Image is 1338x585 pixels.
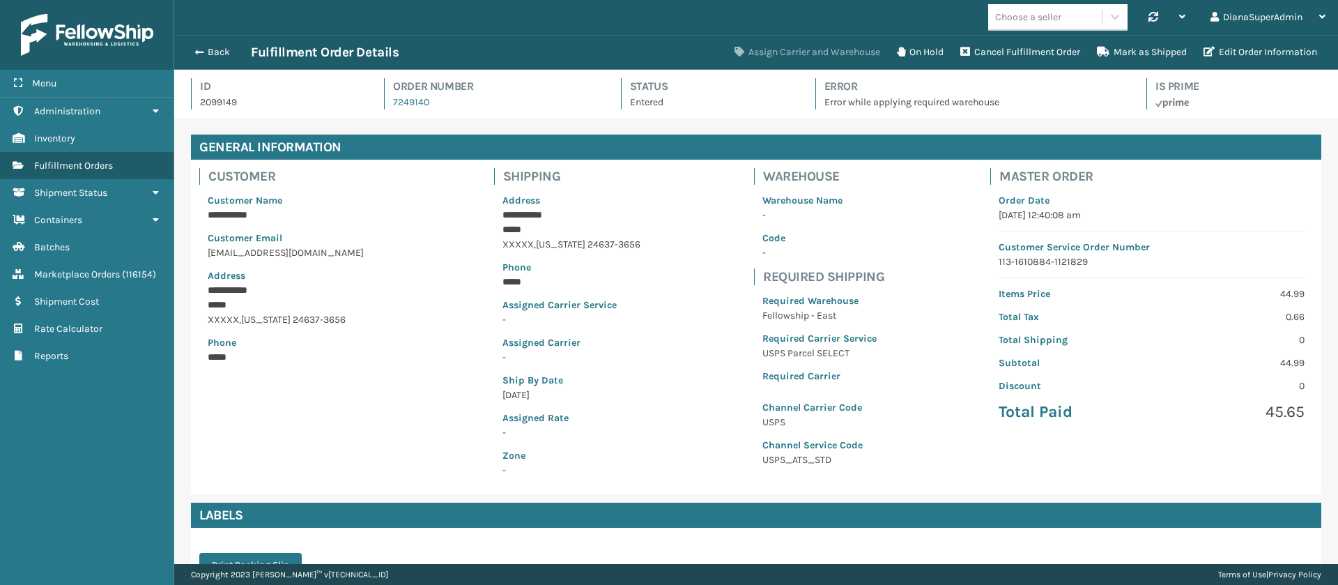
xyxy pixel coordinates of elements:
[34,105,100,117] span: Administration
[122,268,156,280] span: ( 116154 )
[999,379,1143,393] p: Discount
[762,453,877,467] p: USPS_ATS_STD
[762,208,877,222] p: -
[502,335,640,350] p: Assigned Carrier
[763,268,885,285] h4: Required Shipping
[999,240,1305,254] p: Customer Service Order Number
[293,314,346,326] span: 24637-3656
[393,78,595,95] h4: Order Number
[762,294,877,308] p: Required Warehouse
[1097,47,1109,56] i: Mark as Shipped
[1160,379,1305,393] p: 0
[1268,570,1321,579] a: Privacy Policy
[502,388,640,402] p: [DATE]
[763,168,885,185] h4: Warehouse
[502,411,640,425] p: Assigned Rate
[762,369,877,383] p: Required Carrier
[208,168,389,185] h4: Customer
[824,95,1121,109] p: Error while applying required warehouse
[1089,38,1195,66] button: Mark as Shipped
[824,78,1121,95] h4: Error
[952,38,1089,66] button: Cancel Fulfillment Order
[393,96,429,108] a: 7249140
[897,47,905,56] i: On Hold
[502,238,534,250] span: XXXXX
[536,238,585,250] span: [US_STATE]
[587,238,640,250] span: 24637-3656
[762,245,877,260] p: -
[1160,333,1305,347] p: 0
[762,415,877,430] p: USPS
[995,10,1061,24] div: Choose a seller
[502,350,640,365] p: -
[999,402,1143,423] p: Total Paid
[1195,38,1325,66] button: Edit Order Information
[34,268,120,280] span: Marketplace Orders
[999,356,1143,370] p: Subtotal
[34,187,107,199] span: Shipment Status
[199,553,302,578] button: Print Packing Slip
[762,308,877,323] p: Fellowship - East
[502,195,540,206] span: Address
[1160,402,1305,423] p: 45.65
[999,287,1143,301] p: Items Price
[502,448,640,476] span: -
[762,438,877,453] p: Channel Service Code
[726,38,889,66] button: Assign Carrier and Warehouse
[239,314,241,326] span: ,
[502,312,640,327] p: -
[999,193,1305,208] p: Order Date
[191,564,388,585] p: Copyright 2023 [PERSON_NAME]™ v [TECHNICAL_ID]
[762,400,877,415] p: Channel Carrier Code
[999,254,1305,269] p: 113-1610884-1121829
[762,346,877,360] p: USPS Parcel SELECT
[34,241,70,253] span: Batches
[630,78,790,95] h4: Status
[999,208,1305,222] p: [DATE] 12:40:08 am
[999,168,1313,185] h4: Master Order
[200,78,359,95] h4: Id
[1155,78,1321,95] h4: Is Prime
[1160,310,1305,324] p: 0.66
[630,95,790,109] p: Entered
[1218,564,1321,585] div: |
[534,238,536,250] span: ,
[34,132,75,144] span: Inventory
[735,47,744,56] i: Assign Carrier and Warehouse
[999,310,1143,324] p: Total Tax
[999,333,1143,347] p: Total Shipping
[502,298,640,312] p: Assigned Carrier Service
[1218,570,1266,579] a: Terms of Use
[32,77,56,89] span: Menu
[1204,47,1215,56] i: Edit
[208,193,380,208] p: Customer Name
[191,135,1321,160] h4: General Information
[762,193,877,208] p: Warehouse Name
[1160,356,1305,370] p: 44.99
[34,350,68,362] span: Reports
[502,448,640,463] p: Zone
[34,160,113,172] span: Fulfillment Orders
[502,260,640,275] p: Phone
[191,503,1321,528] h4: Labels
[503,168,649,185] h4: Shipping
[241,314,291,326] span: [US_STATE]
[208,245,380,260] p: [EMAIL_ADDRESS][DOMAIN_NAME]
[889,38,952,66] button: On Hold
[960,47,970,56] i: Cancel Fulfillment Order
[502,373,640,388] p: Ship By Date
[502,425,640,440] p: -
[21,14,153,56] img: logo
[34,323,102,335] span: Rate Calculator
[1160,287,1305,301] p: 44.99
[200,95,359,109] p: 2099149
[187,46,251,59] button: Back
[208,270,245,282] span: Address
[762,331,877,346] p: Required Carrier Service
[762,231,877,245] p: Code
[34,214,82,226] span: Containers
[208,314,239,326] span: XXXXX
[208,231,380,245] p: Customer Email
[251,44,399,61] h3: Fulfillment Order Details
[208,335,380,350] p: Phone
